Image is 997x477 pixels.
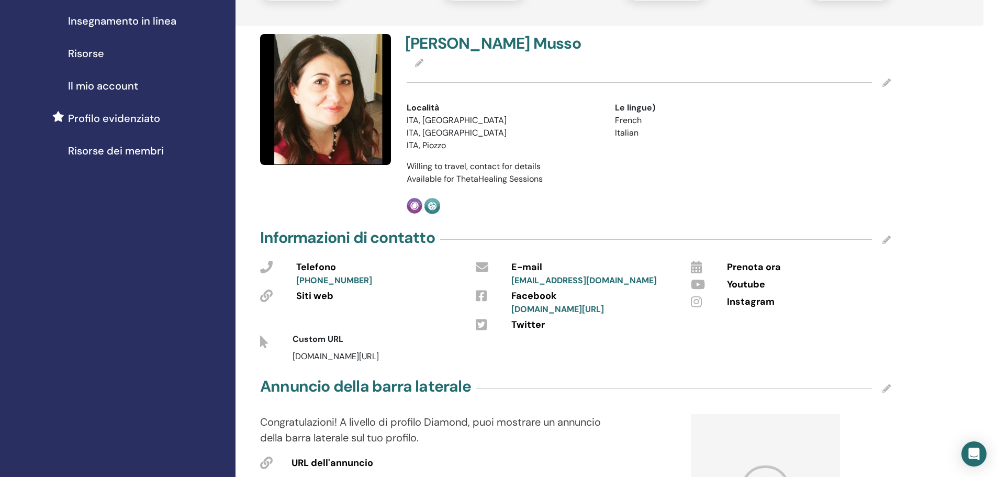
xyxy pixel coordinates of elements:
[260,414,621,446] p: Congratulazioni! A livello di profilo Diamond, puoi mostrare un annuncio della barra laterale sul...
[405,34,642,53] h4: [PERSON_NAME] Musso
[260,34,391,165] img: default.jpg
[296,261,336,274] span: Telefono
[511,261,542,274] span: E-mail
[407,114,599,127] li: ITA, [GEOGRAPHIC_DATA]
[727,278,765,292] span: Youtube
[260,228,435,247] h4: Informazioni di contatto
[296,275,372,286] a: [PHONE_NUMBER]
[961,441,987,467] div: Open Intercom Messenger
[68,13,176,29] span: Insegnamento in linea
[407,161,541,172] span: Willing to travel, contact for details
[615,114,808,127] li: French
[293,334,343,345] span: Custom URL
[407,173,543,184] span: Available for ThetaHealing Sessions
[511,304,604,315] a: [DOMAIN_NAME][URL]
[407,127,599,139] li: ITA, [GEOGRAPHIC_DATA]
[727,295,775,309] span: Instagram
[292,457,373,470] span: URL dell'annuncio
[68,110,160,126] span: Profilo evidenziato
[296,290,333,303] span: Siti web
[615,102,808,114] div: Le lingue)
[511,290,556,303] span: Facebook
[260,377,471,396] h4: Annuncio della barra laterale
[407,102,439,114] span: Località
[615,127,808,139] li: Italian
[68,143,164,159] span: Risorse dei membri
[511,318,545,332] span: Twitter
[407,139,599,152] li: ITA, Piozzo
[293,351,379,362] span: [DOMAIN_NAME][URL]
[68,78,138,94] span: Il mio account
[727,261,781,274] span: Prenota ora
[68,46,104,61] span: Risorse
[511,275,657,286] a: [EMAIL_ADDRESS][DOMAIN_NAME]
